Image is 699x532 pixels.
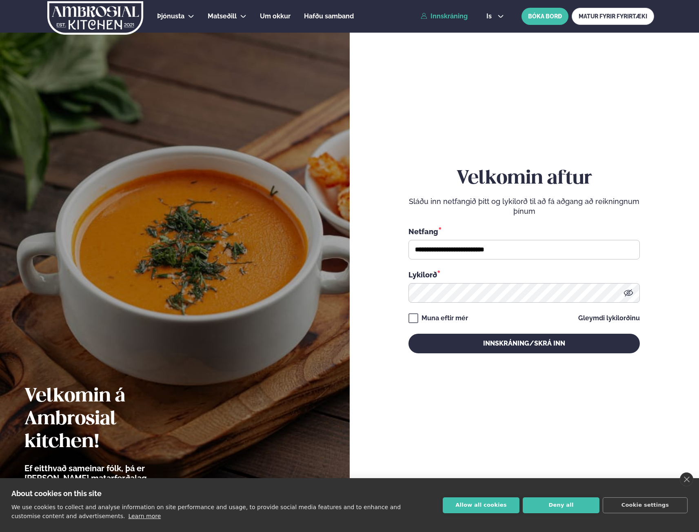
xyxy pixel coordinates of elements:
[572,8,654,25] a: MATUR FYRIR FYRIRTÆKI
[421,13,468,20] a: Innskráning
[408,197,640,216] p: Sláðu inn netfangið þitt og lykilorð til að fá aðgang að reikningnum þínum
[11,504,401,519] p: We use cookies to collect and analyse information on site performance and usage, to provide socia...
[128,513,161,519] a: Learn more
[47,1,144,35] img: logo
[408,334,640,353] button: Innskráning/Skrá inn
[157,12,184,20] span: Þjónusta
[208,11,237,21] a: Matseðill
[486,13,494,20] span: is
[578,315,640,321] a: Gleymdi lykilorðinu
[208,12,237,20] span: Matseðill
[480,13,510,20] button: is
[260,11,291,21] a: Um okkur
[603,497,688,513] button: Cookie settings
[24,463,194,483] p: Ef eitthvað sameinar fólk, þá er [PERSON_NAME] matarferðalag.
[260,12,291,20] span: Um okkur
[408,226,640,237] div: Netfang
[680,472,693,486] a: close
[408,167,640,190] h2: Velkomin aftur
[157,11,184,21] a: Þjónusta
[304,12,354,20] span: Hafðu samband
[304,11,354,21] a: Hafðu samband
[24,385,194,454] h2: Velkomin á Ambrosial kitchen!
[11,489,102,498] strong: About cookies on this site
[408,269,640,280] div: Lykilorð
[443,497,519,513] button: Allow all cookies
[521,8,568,25] button: BÓKA BORÐ
[523,497,599,513] button: Deny all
